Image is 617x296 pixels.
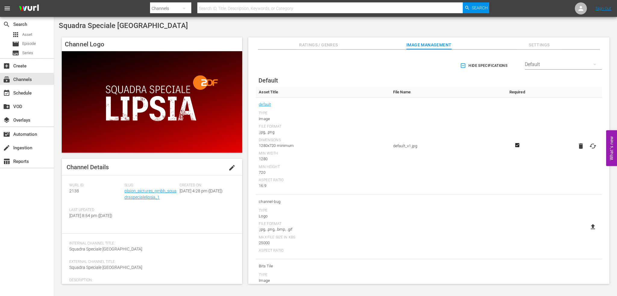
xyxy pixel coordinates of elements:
th: Asset Title [256,87,390,98]
span: channel-bug [259,198,387,206]
img: Squadra Speciale Lipsia [62,51,242,153]
span: Settings [517,41,562,49]
td: default_v1.jpg [390,98,503,195]
span: Default [258,77,278,84]
a: plaion_pictures_gmbh_squadraspecialelipsia_1 [124,189,177,200]
span: Description: [69,278,232,283]
button: edit [225,160,239,175]
div: Min Height [259,165,387,170]
span: Episode [12,40,19,48]
span: edit [228,164,236,171]
span: Schedule [3,89,10,97]
span: Slug: [124,183,177,188]
span: Squadra Speciale [GEOGRAPHIC_DATA] [59,21,188,30]
div: Max File Size In Kbs [259,235,387,240]
span: 2138 [69,189,79,193]
span: Create [3,62,10,70]
a: Sign Out [596,6,611,11]
span: Ratings / Genres [296,41,341,49]
span: [DATE] 4:28 pm ([DATE]) [180,189,223,193]
span: Asset [12,31,19,38]
span: [DATE] 8:54 pm ([DATE]) [69,213,112,218]
div: Image [259,116,387,122]
th: File Name [390,87,503,98]
div: .jpg, .png, .bmp, .gif [259,226,387,232]
div: Type [259,111,387,116]
div: Image [259,278,387,284]
span: menu [4,5,11,12]
div: Aspect Ratio [259,248,387,253]
span: VOD [3,103,10,110]
span: Series [12,49,19,57]
span: Created On: [180,183,232,188]
span: Last Updated: [69,208,121,213]
div: Aspect Ratio [259,178,387,183]
span: Squadra Speciale [GEOGRAPHIC_DATA] [69,265,142,270]
span: Episode [22,41,36,47]
div: File Format [259,222,387,226]
div: 25000 [259,240,387,246]
span: Overlays [3,117,10,124]
span: Automation [3,131,10,138]
span: Channels [3,76,10,83]
span: Hide Specifications [461,63,507,69]
div: Type [259,208,387,213]
div: .jpg, .png [259,129,387,135]
span: Squadra Speciale [GEOGRAPHIC_DATA] [69,247,142,251]
a: default [259,101,271,108]
span: Channel Details [67,164,109,171]
button: Hide Specifications [459,57,510,74]
svg: Required [514,142,521,148]
div: 1280x720 minimum [259,143,387,149]
div: 1280 [259,156,387,162]
th: Required [503,87,531,98]
span: Series [22,50,33,56]
span: Reports [3,158,10,165]
span: Search [472,2,488,13]
span: Wurl ID: [69,183,121,188]
div: 16:9 [259,183,387,189]
span: Asset [22,32,32,38]
div: Logo [259,213,387,219]
span: Internal Channel Title: [69,241,232,246]
div: File Format [259,124,387,129]
span: Bits Tile [259,262,387,270]
div: Dimensions [259,138,387,143]
span: External Channel Title: [69,260,232,264]
span: Search [3,21,10,28]
div: Min Width [259,151,387,156]
img: ans4CAIJ8jUAAAAAAAAAAAAAAAAAAAAAAAAgQb4GAAAAAAAAAAAAAAAAAAAAAAAAJMjXAAAAAAAAAAAAAAAAAAAAAAAAgAT5G... [14,2,43,16]
button: Open Feedback Widget [606,130,617,166]
span: Image Management [406,41,452,49]
h4: Channel Logo [62,37,242,51]
button: Search [463,2,489,13]
span: Ingestion [3,144,10,151]
div: Type [259,273,387,278]
div: 720 [259,170,387,176]
div: Default [525,56,602,73]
